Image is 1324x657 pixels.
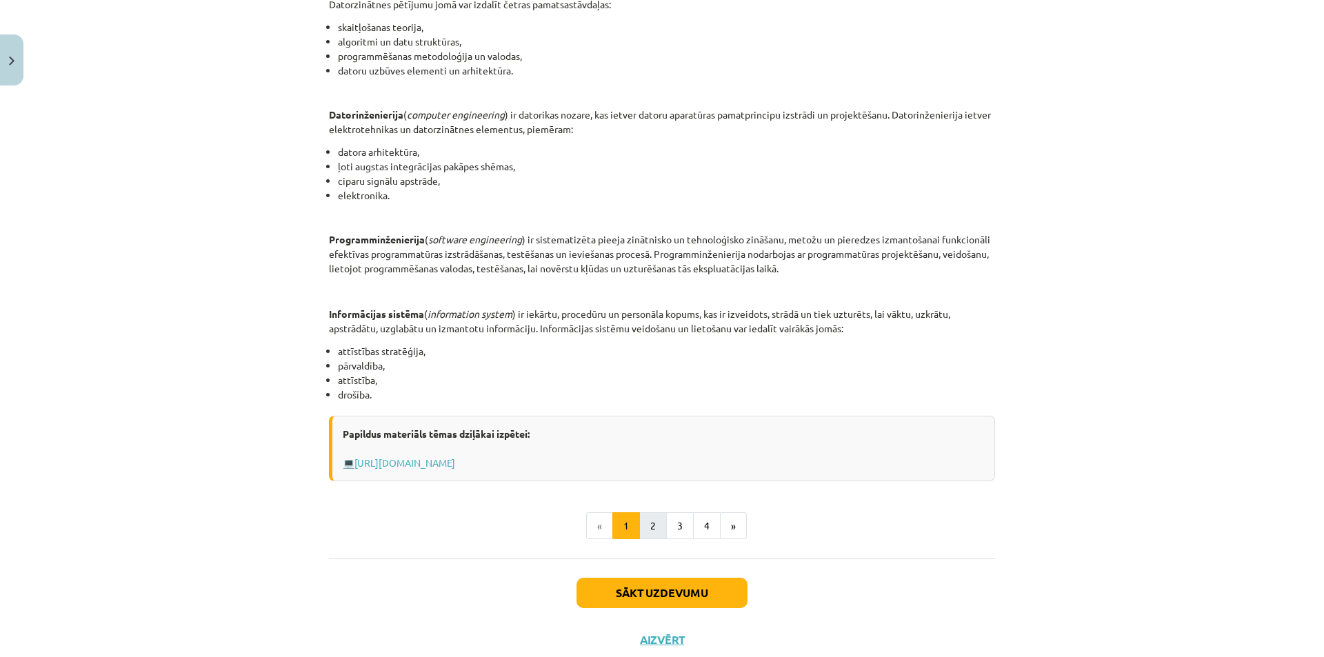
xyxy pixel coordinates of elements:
[338,159,995,174] li: ļoti augstas integrācijas pakāpes shēmas,
[428,233,522,245] em: software engineering
[329,232,995,276] p: ( ) ir sistematizēta pieeja zinātnisko un tehnoloģisko zināšanu, metožu un pieredzes izmantošanai...
[338,49,995,63] li: programmēšanas metodoloģija un valodas,
[338,34,995,49] li: algoritmi un datu struktūras,
[329,512,995,540] nav: Page navigation example
[338,373,995,387] li: attīstība,
[428,307,512,320] em: information system
[338,387,995,402] li: drošība.
[354,456,455,469] a: [URL][DOMAIN_NAME]
[329,307,424,320] strong: Informācijas sistēma
[338,358,995,373] li: pārvaldība,
[338,344,995,358] li: attīstības stratēģija,
[9,57,14,65] img: icon-close-lesson-0947bae3869378f0d4975bcd49f059093ad1ed9edebbc8119c70593378902aed.svg
[329,307,995,336] p: ( ) ir iekārtu, procedūru un personāla kopums, kas ir izveidots, strādā un tiek uzturēts, lai vāk...
[639,512,667,540] button: 2
[338,188,995,203] li: elektronika.
[338,20,995,34] li: skaitļošanas teorija,
[720,512,747,540] button: »
[338,145,995,159] li: datora arhitektūra,
[666,512,694,540] button: 3
[407,108,505,121] em: computer engineering
[338,63,995,78] li: datoru uzbūves elementi un arhitektūra.
[693,512,721,540] button: 4
[576,578,748,608] button: Sākt uzdevumu
[338,174,995,188] li: ciparu signālu apstrāde,
[329,416,995,481] div: 💻
[343,427,530,440] strong: Papildus materiāls tēmas dziļākai izpētei:
[329,108,995,137] p: ( ) ir datorikas nozare, kas ietver datoru aparatūras pamatprincipu izstrādi un projektēšanu. Dat...
[329,233,425,245] strong: Programminženierija
[329,108,403,121] strong: Datorinženierija
[612,512,640,540] button: 1
[636,633,688,647] button: Aizvērt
